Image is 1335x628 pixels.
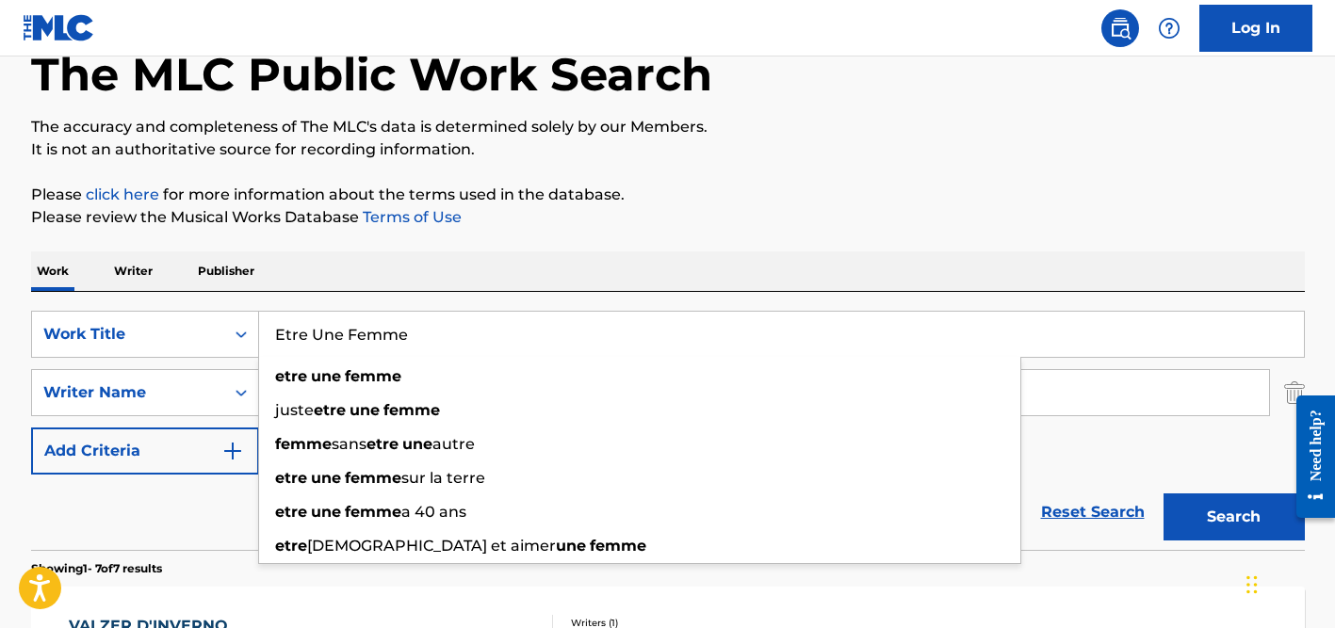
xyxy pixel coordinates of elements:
[31,560,162,577] p: Showing 1 - 7 of 7 results
[311,503,341,521] strong: une
[1164,493,1305,540] button: Search
[1109,17,1131,40] img: search
[31,116,1305,138] p: The accuracy and completeness of The MLC's data is determined solely by our Members.
[345,367,401,385] strong: femme
[350,401,380,419] strong: une
[275,537,307,555] strong: etre
[221,440,244,462] img: 9d2ae6d4665cec9f34b9.svg
[332,435,366,453] span: sans
[1282,380,1335,532] iframe: Resource Center
[43,381,213,404] div: Writer Name
[108,251,158,291] p: Writer
[307,537,556,555] span: [DEMOGRAPHIC_DATA] et aimer
[1199,5,1312,52] a: Log In
[1284,369,1305,416] img: Delete Criterion
[31,184,1305,206] p: Please for more information about the terms used in the database.
[192,251,260,291] p: Publisher
[401,503,466,521] span: a 40 ans
[366,435,399,453] strong: etre
[31,46,712,103] h1: The MLC Public Work Search
[275,503,307,521] strong: etre
[31,251,74,291] p: Work
[275,401,314,419] span: juste
[275,435,332,453] strong: femme
[401,469,485,487] span: sur la terre
[345,469,401,487] strong: femme
[590,537,646,555] strong: femme
[275,469,307,487] strong: etre
[31,138,1305,161] p: It is not an authoritative source for recording information.
[311,469,341,487] strong: une
[1101,9,1139,47] a: Public Search
[402,435,432,453] strong: une
[432,435,475,453] span: autre
[275,367,307,385] strong: etre
[43,323,213,346] div: Work Title
[86,185,159,203] a: click here
[359,208,462,226] a: Terms of Use
[31,311,1305,550] form: Search Form
[345,503,401,521] strong: femme
[1032,491,1154,533] a: Reset Search
[1158,17,1180,40] img: help
[556,537,586,555] strong: une
[311,367,341,385] strong: une
[31,427,259,475] button: Add Criteria
[1246,556,1258,613] div: Drag
[31,206,1305,229] p: Please review the Musical Works Database
[1150,9,1188,47] div: Help
[23,14,95,41] img: MLC Logo
[383,401,440,419] strong: femme
[314,401,346,419] strong: etre
[1241,538,1335,628] iframe: Chat Widget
